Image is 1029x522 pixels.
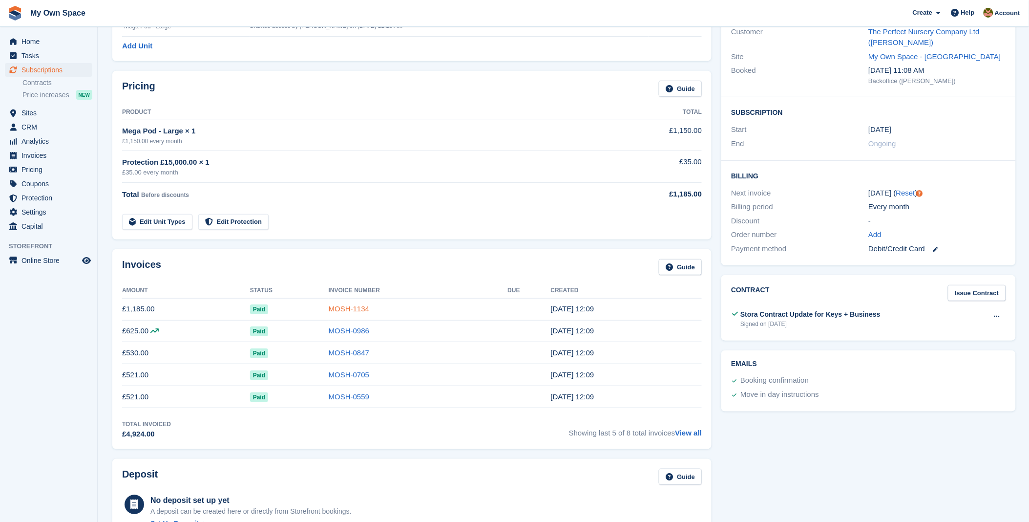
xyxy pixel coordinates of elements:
[5,106,92,120] a: menu
[740,389,819,401] div: Move in day instructions
[731,243,868,255] div: Payment method
[551,370,594,379] time: 2025-06-13 11:09:24 UTC
[995,8,1020,18] span: Account
[21,134,80,148] span: Analytics
[122,420,171,429] div: Total Invoiced
[150,506,352,517] p: A deposit can be created here or directly from Storefront bookings.
[5,149,92,162] a: menu
[141,192,189,198] span: Before discounts
[731,229,868,240] div: Order number
[250,392,268,402] span: Paid
[329,304,369,313] a: MOSH-1134
[596,120,702,151] td: £1,150.00
[731,285,770,301] h2: Contract
[122,320,250,342] td: £625.00
[731,171,1006,180] h2: Billing
[329,348,369,357] a: MOSH-0847
[122,41,152,52] a: Add Unit
[8,6,22,21] img: stora-icon-8386f47178a22dfd0bd8f6a31ec36ba5ce8667c1dd55bd0f319d3a0aa187defe.svg
[659,469,702,485] a: Guide
[507,283,550,299] th: Due
[21,205,80,219] span: Settings
[5,219,92,233] a: menu
[21,163,80,176] span: Pricing
[731,201,868,213] div: Billing period
[740,375,809,387] div: Booking confirmation
[5,134,92,148] a: menu
[22,90,69,100] span: Price increases
[122,137,596,146] div: £1,150.00 every month
[329,326,369,335] a: MOSH-0986
[122,298,250,320] td: £1,185.00
[551,326,594,335] time: 2025-08-13 11:09:40 UTC
[596,105,702,120] th: Total
[675,429,702,437] a: View all
[868,52,1001,61] a: My Own Space - [GEOGRAPHIC_DATA]
[5,120,92,134] a: menu
[22,78,92,87] a: Contracts
[868,216,1006,227] div: -
[122,168,596,177] div: £35.00 every month
[21,63,80,77] span: Subscriptions
[22,89,92,100] a: Price increases NEW
[122,364,250,386] td: £521.00
[21,177,80,191] span: Coupons
[731,138,868,150] div: End
[868,201,1006,213] div: Every month
[740,309,881,320] div: Stora Contract Update for Keys + Business
[596,189,702,200] div: £1,185.00
[5,49,92,63] a: menu
[569,420,702,440] span: Showing last 5 of 8 total invoices
[122,190,139,198] span: Total
[21,219,80,233] span: Capital
[5,35,92,48] a: menu
[868,229,882,240] a: Add
[250,283,329,299] th: Status
[731,51,868,63] div: Site
[948,285,1006,301] a: Issue Contract
[731,26,868,48] div: Customer
[21,149,80,162] span: Invoices
[596,151,702,183] td: £35.00
[740,320,881,328] div: Signed on [DATE]
[122,105,596,120] th: Product
[868,188,1006,199] div: [DATE] ( )
[961,8,975,18] span: Help
[551,304,594,313] time: 2025-09-13 11:09:32 UTC
[5,177,92,191] a: menu
[731,360,1006,368] h2: Emails
[250,348,268,358] span: Paid
[551,283,702,299] th: Created
[122,283,250,299] th: Amount
[122,126,596,137] div: Mega Pod - Large × 1
[5,63,92,77] a: menu
[329,370,369,379] a: MOSH-0705
[868,243,1006,255] div: Debit/Credit Card
[5,191,92,205] a: menu
[21,254,80,267] span: Online Store
[150,495,352,506] div: No deposit set up yet
[21,191,80,205] span: Protection
[868,65,1006,76] div: [DATE] 11:08 AM
[915,189,924,198] div: Tooltip anchor
[122,469,158,485] h2: Deposit
[250,326,268,336] span: Paid
[329,392,369,401] a: MOSH-0559
[250,370,268,380] span: Paid
[122,214,192,230] a: Edit Unit Types
[21,120,80,134] span: CRM
[21,35,80,48] span: Home
[868,76,1006,86] div: Backoffice ([PERSON_NAME])
[731,65,868,86] div: Booked
[731,188,868,199] div: Next invoice
[122,429,171,440] div: £4,924.00
[81,255,92,266] a: Preview store
[5,163,92,176] a: menu
[5,254,92,267] a: menu
[122,81,155,97] h2: Pricing
[329,283,508,299] th: Invoice Number
[26,5,89,21] a: My Own Space
[731,107,1006,117] h2: Subscription
[5,205,92,219] a: menu
[551,348,594,357] time: 2025-07-13 11:09:39 UTC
